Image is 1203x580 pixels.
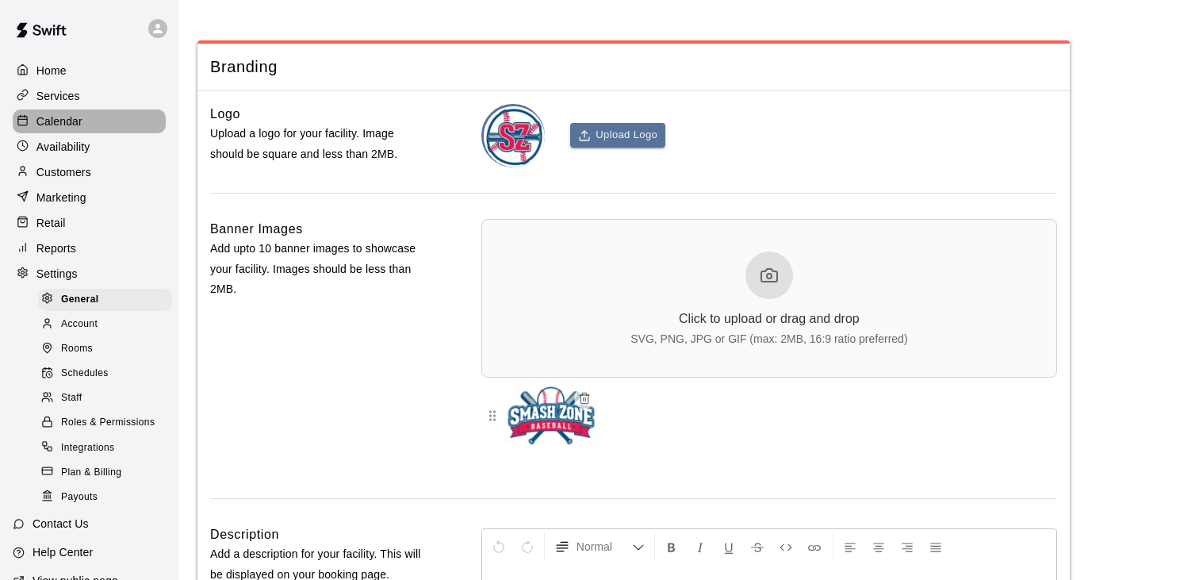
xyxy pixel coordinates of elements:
p: Customers [36,164,91,180]
button: Formatting Options [548,532,651,561]
p: Contact Us [33,516,89,532]
div: Integrations [38,437,172,459]
a: Calendar [13,109,166,133]
div: Payouts [38,486,172,509]
a: Plan & Billing [38,460,178,485]
h6: Description [210,524,279,545]
button: Justify Align [922,532,949,561]
span: Staff [61,390,82,406]
button: Insert Link [801,532,828,561]
p: Availability [36,139,90,155]
button: Right Align [894,532,921,561]
div: Roles & Permissions [38,412,172,434]
div: SVG, PNG, JPG or GIF (max: 2MB, 16:9 ratio preferred) [630,332,907,345]
span: Rooms [61,341,93,357]
p: Calendar [36,113,82,129]
p: Marketing [36,190,86,205]
div: Plan & Billing [38,462,172,484]
span: General [61,292,99,308]
a: General [38,287,178,312]
button: Left Align [837,532,864,561]
a: Account [38,312,178,336]
a: Home [13,59,166,83]
p: Help Center [33,544,93,560]
a: Marketing [13,186,166,209]
p: Upload a logo for your facility. Image should be square and less than 2MB. [210,124,431,163]
span: Integrations [61,440,115,456]
button: Redo [514,532,541,561]
p: Retail [36,215,66,231]
a: Customers [13,160,166,184]
span: Branding [210,56,1057,78]
button: Center Align [865,532,892,561]
span: Roles & Permissions [61,415,155,431]
button: Format Strikethrough [744,532,771,561]
p: Home [36,63,67,79]
div: Click to upload or drag and drop [679,312,860,326]
div: Account [38,313,172,336]
a: Integrations [38,436,178,460]
span: Payouts [61,490,98,505]
a: Staff [38,386,178,411]
p: Settings [36,266,78,282]
a: Services [13,84,166,108]
span: Normal [577,539,632,555]
div: Schedules [38,363,172,385]
div: General [38,289,172,311]
h6: Logo [210,104,240,125]
a: Roles & Permissions [38,411,178,436]
h6: Banner Images [210,219,303,240]
a: Availability [13,135,166,159]
a: Schedules [38,362,178,386]
button: Undo [485,532,512,561]
span: Plan & Billing [61,465,121,481]
span: Schedules [61,366,109,382]
a: Retail [13,211,166,235]
p: Services [36,88,80,104]
p: Reports [36,240,76,256]
img: Banner 1 [504,384,599,447]
a: Reports [13,236,166,260]
button: Format Italics [687,532,714,561]
button: Format Underline [715,532,742,561]
span: Account [61,317,98,332]
a: Settings [13,262,166,286]
button: Insert Code [772,532,799,561]
div: Staff [38,387,172,409]
div: Rooms [38,338,172,360]
a: Rooms [38,337,178,362]
a: Payouts [38,485,178,509]
button: Format Bold [658,532,685,561]
p: Add upto 10 banner images to showcase your facility. Images should be less than 2MB. [210,239,431,299]
img: Smash Zone Baseball logo [484,106,545,167]
button: Upload Logo [570,123,665,148]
